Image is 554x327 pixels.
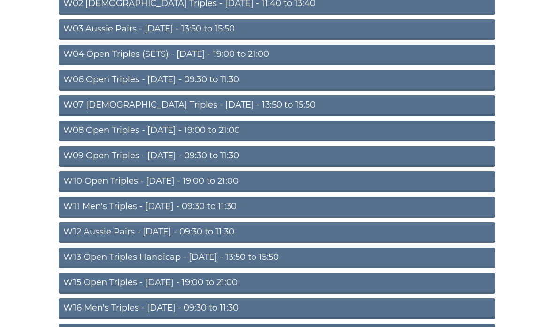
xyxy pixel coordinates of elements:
a: W11 Men's Triples - [DATE] - 09:30 to 11:30 [59,197,495,218]
a: W15 Open Triples - [DATE] - 19:00 to 21:00 [59,273,495,294]
a: W04 Open Triples (SETS) - [DATE] - 19:00 to 21:00 [59,45,495,65]
a: W06 Open Triples - [DATE] - 09:30 to 11:30 [59,70,495,91]
a: W08 Open Triples - [DATE] - 19:00 to 21:00 [59,121,495,141]
a: W13 Open Triples Handicap - [DATE] - 13:50 to 15:50 [59,248,495,268]
a: W12 Aussie Pairs - [DATE] - 09:30 to 11:30 [59,222,495,243]
a: W16 Men's Triples - [DATE] - 09:30 to 11:30 [59,298,495,319]
a: W03 Aussie Pairs - [DATE] - 13:50 to 15:50 [59,19,495,40]
a: W07 [DEMOGRAPHIC_DATA] Triples - [DATE] - 13:50 to 15:50 [59,95,495,116]
a: W10 Open Triples - [DATE] - 19:00 to 21:00 [59,171,495,192]
a: W09 Open Triples - [DATE] - 09:30 to 11:30 [59,146,495,167]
